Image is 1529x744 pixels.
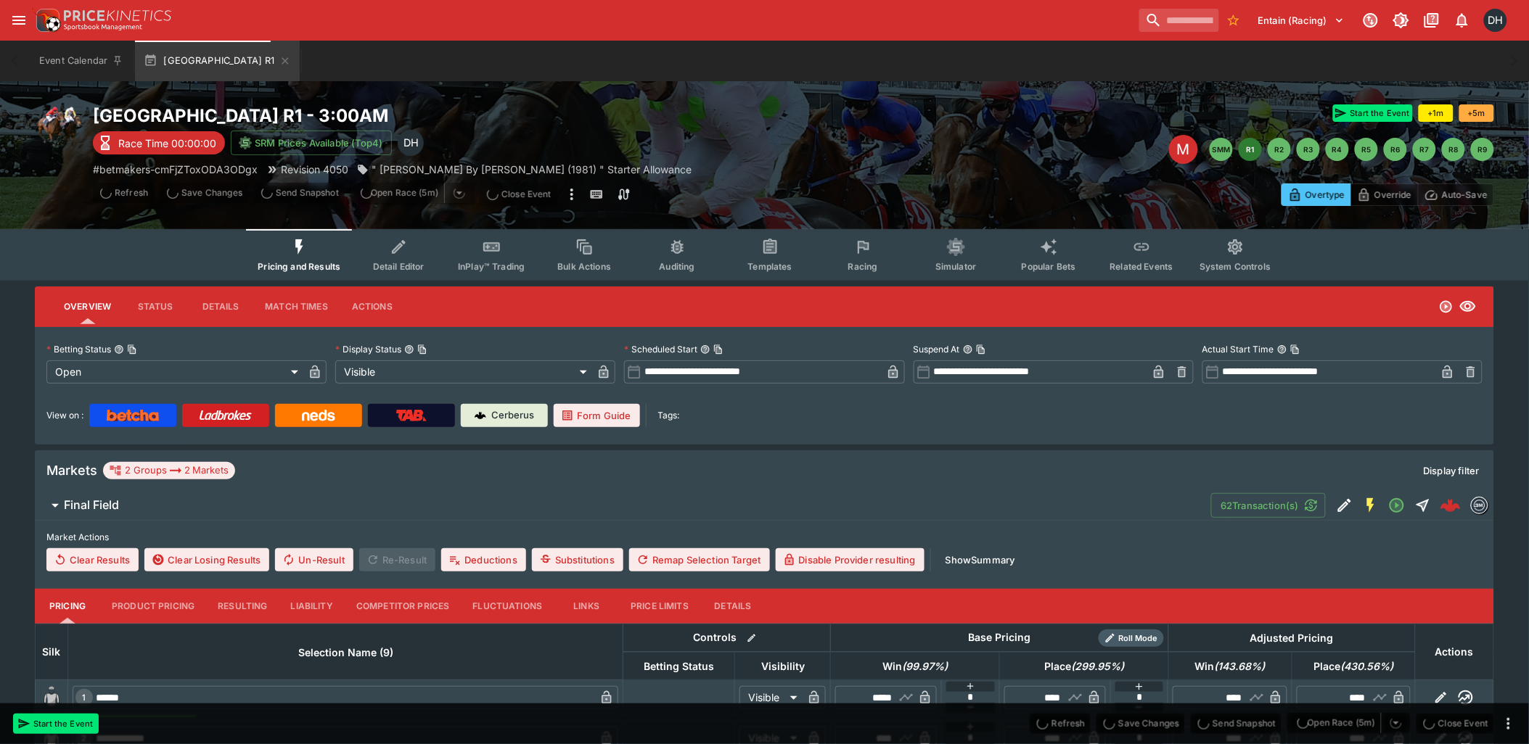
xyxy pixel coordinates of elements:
[1277,344,1287,355] button: Actual Start TimeCopy To Clipboard
[357,162,692,177] div: " Bert By Jo (1981) " Starter Allowance
[345,589,462,624] button: Competitor Prices
[279,589,345,624] button: Liability
[976,344,986,355] button: Copy To Clipboard
[1355,138,1378,161] button: R5
[46,343,111,355] p: Betting Status
[302,410,335,421] img: Neds
[114,344,124,355] button: Betting StatusCopy To Clipboard
[1480,4,1512,36] button: David Howard
[1071,658,1124,675] em: ( 299.95 %)
[127,344,137,355] button: Copy To Clipboard
[1250,9,1353,32] button: Select Tenant
[1358,492,1384,518] button: SGM Enabled
[46,526,1483,548] label: Market Actions
[1500,715,1517,732] button: more
[1419,104,1454,122] button: +1m
[6,7,32,33] button: open drawer
[554,589,619,624] button: Links
[492,408,535,423] p: Cerberus
[13,714,99,734] button: Start the Event
[1442,138,1465,161] button: R8
[30,41,132,81] button: Event Calendar
[1340,658,1393,675] em: ( 430.56 %)
[1449,7,1475,33] button: Notifications
[532,548,623,571] button: Substitutions
[902,658,948,675] em: ( 99.97 %)
[713,344,723,355] button: Copy To Clipboard
[188,289,253,324] button: Details
[1471,497,1488,514] div: betmakers
[1388,497,1406,514] svg: Open
[1358,7,1384,33] button: Connected to PK
[1290,344,1300,355] button: Copy To Clipboard
[1268,138,1291,161] button: R2
[1287,713,1411,733] div: split button
[35,104,81,151] img: horse_racing.png
[373,261,425,272] span: Detail Editor
[123,289,188,324] button: Status
[46,404,83,427] label: View on :
[1222,9,1245,32] button: No Bookmarks
[1168,624,1415,652] th: Adjusted Pricing
[848,261,878,272] span: Racing
[914,343,960,355] p: Suspend At
[1332,492,1358,518] button: Edit Detail
[231,131,392,155] button: SRM Prices Available (Top4)
[118,136,216,151] p: Race Time 00:00:00
[417,344,427,355] button: Copy To Clipboard
[748,261,792,272] span: Templates
[475,410,486,421] img: Cerberus
[1374,187,1411,202] p: Override
[963,344,973,355] button: Suspend AtCopy To Clipboard
[36,624,68,679] th: Silk
[46,548,139,571] button: Clear Results
[624,343,697,355] p: Scheduled Start
[1110,261,1173,272] span: Related Events
[40,686,63,709] img: runner 1
[335,343,401,355] p: Display Status
[100,589,206,624] button: Product Pricing
[275,548,353,571] button: Un-Result
[1022,261,1076,272] span: Popular Bets
[64,497,119,513] h6: Final Field
[1297,138,1320,161] button: R3
[1384,138,1407,161] button: R6
[107,410,159,421] img: Betcha
[1440,495,1461,516] div: 52affe98-1a85-4f3c-bf39-afac63de0b7a
[135,41,299,81] button: [GEOGRAPHIC_DATA] R1
[32,6,61,35] img: PriceKinetics Logo
[1099,629,1164,647] div: Show/hide Price Roll mode configuration.
[1298,658,1409,675] span: Place(430.56%)
[1179,658,1282,675] span: Win(143.68%)
[1442,187,1488,202] p: Auto-Save
[628,658,730,675] span: Betting Status
[1215,658,1266,675] em: ( 143.68 %)
[1210,138,1233,161] button: SMM
[1388,7,1414,33] button: Toggle light/dark mode
[93,162,258,177] p: Copy To Clipboard
[1282,183,1494,206] div: Start From
[619,589,700,624] button: Price Limits
[739,686,803,709] div: Visible
[563,183,581,206] button: more
[64,10,171,21] img: PriceKinetics
[1413,138,1436,161] button: R7
[340,289,405,324] button: Actions
[1484,9,1507,32] div: David Howard
[1305,187,1345,202] p: Overtype
[1415,624,1493,679] th: Actions
[1415,459,1488,482] button: Display filter
[109,462,229,479] div: 2 Groups 2 Markets
[282,644,409,661] span: Selection Name (9)
[35,589,100,624] button: Pricing
[1459,104,1494,122] button: +5m
[199,410,252,421] img: Ladbrokes
[1210,138,1494,161] nav: pagination navigation
[1410,492,1436,518] button: Straight
[1436,491,1465,520] a: 52affe98-1a85-4f3c-bf39-afac63de0b7a
[46,360,303,384] div: Open
[335,360,592,384] div: Visible
[1439,299,1454,314] svg: Open
[1211,493,1326,518] button: 62Transaction(s)
[1139,9,1219,32] input: search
